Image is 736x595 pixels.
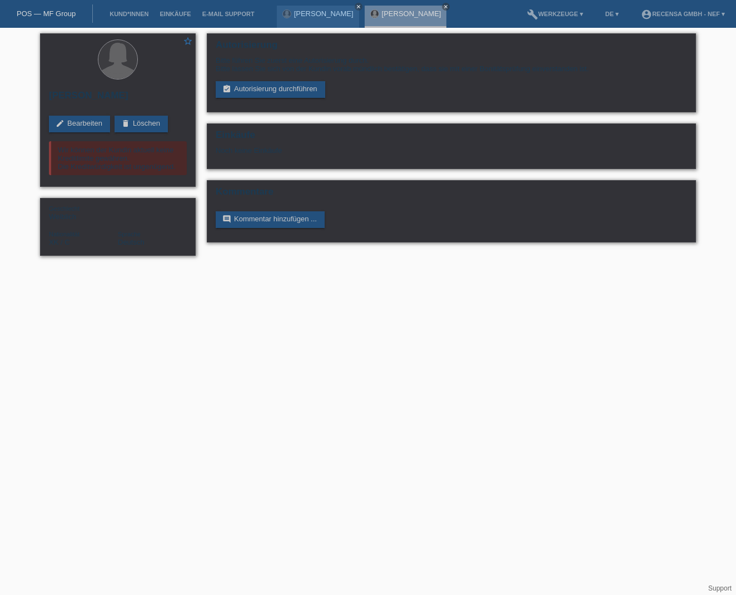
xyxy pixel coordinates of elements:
a: DE ▾ [600,11,624,17]
i: close [356,4,361,9]
i: close [443,4,449,9]
a: Einkäufe [154,11,196,17]
a: [PERSON_NAME] [294,9,354,18]
i: account_circle [641,9,652,20]
h2: Autorisierung [216,39,687,56]
h2: Kommentare [216,186,687,203]
a: star_border [183,36,193,48]
a: POS — MF Group [17,9,76,18]
a: buildWerkzeuge ▾ [521,11,589,17]
a: deleteLöschen [115,116,168,132]
a: commentKommentar hinzufügen ... [216,211,325,228]
div: Noch keine Einkäufe [216,146,687,163]
div: Wir können der Kundin aktuell keine Kreditlimite gewähren. Die Kreditwürdigkeit ist ungenügend. [49,141,187,175]
i: star_border [183,36,193,46]
h2: Einkäufe [216,130,687,146]
span: Nationalität [49,231,79,237]
a: assignment_turned_inAutorisierung durchführen [216,81,325,98]
h2: [PERSON_NAME] [49,90,187,107]
span: Deutsch [118,238,145,246]
a: E-Mail Support [197,11,260,17]
span: Sprache [118,231,141,237]
i: build [527,9,538,20]
a: Support [708,584,732,592]
span: Geschlecht [49,205,79,212]
i: comment [222,215,231,224]
a: [PERSON_NAME] [382,9,441,18]
div: Weiblich [49,204,118,221]
a: editBearbeiten [49,116,110,132]
a: account_circleRecensa GmbH - Nef ▾ [635,11,730,17]
a: Kund*innen [104,11,154,17]
a: close [355,3,362,11]
i: edit [56,119,64,128]
i: assignment_turned_in [222,85,231,93]
a: close [442,3,450,11]
span: Kosovo / C / 03.12.1999 [49,238,70,246]
i: delete [121,119,130,128]
div: Bitte führen Sie zuerst eine Autorisierung durch. Bitte lassen Sie sich von der Kundin vorab münd... [216,56,687,73]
